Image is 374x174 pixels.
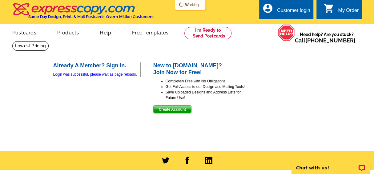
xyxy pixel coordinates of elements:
a: Same Day Design, Print, & Mail Postcards. Over 1 Million Customers. [12,7,154,19]
i: shopping_cart [323,3,334,14]
iframe: LiveChat chat widget [288,155,374,174]
a: Free Templates [122,25,178,39]
h4: Same Day Design, Print, & Mail Postcards. Over 1 Million Customers. [28,14,154,19]
a: [PHONE_NUMBER] [305,37,356,44]
img: help [278,24,295,41]
li: Completely Free with No Obligations! [166,78,246,84]
li: Get Full Access to our Design and Mailing Tools! [166,84,246,89]
span: Need help? Are you stuck? [295,31,359,44]
div: Customer login [277,8,310,16]
h2: New to [DOMAIN_NAME]? Join Now for Free! [153,62,246,76]
span: Call [295,37,356,44]
div: Login was successful, please wait as page reloads. [53,72,140,77]
a: shopping_cart My Order [323,7,359,14]
span: Create Account [154,106,191,113]
img: loading... [179,2,184,7]
a: Help [90,25,121,39]
a: account_circle Customer login [262,7,310,14]
h2: Already A Member? Sign In. [53,62,140,69]
div: My Order [338,8,359,16]
li: Save Uploaded Designs and Address Lists for Future Use! [166,89,246,101]
button: Create Account [153,105,191,113]
i: account_circle [262,3,273,14]
a: Postcards [2,25,46,39]
a: Products [47,25,89,39]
